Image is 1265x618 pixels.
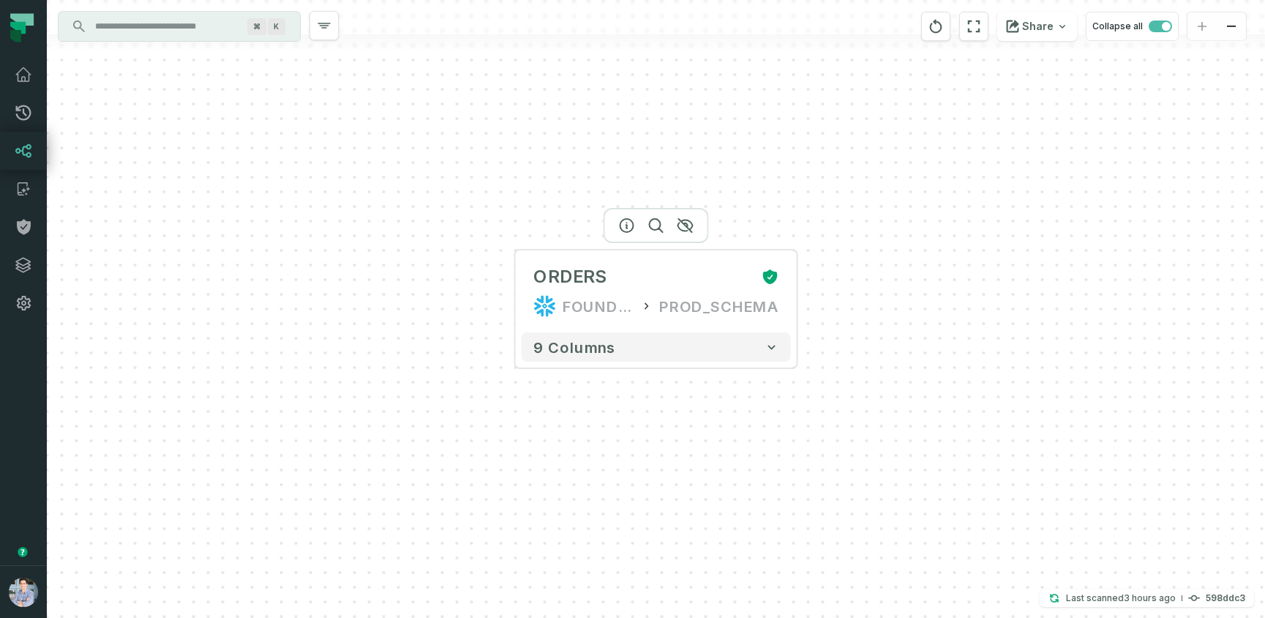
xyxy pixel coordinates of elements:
div: FOUNDATIONAL_DB [563,294,634,318]
span: Press ⌘ + K to focus the search bar [247,18,266,35]
span: Press ⌘ + K to focus the search bar [268,18,285,35]
span: 9 columns [533,338,615,356]
div: PROD_SCHEMA [659,294,779,318]
button: Collapse all [1086,12,1179,41]
button: Share [997,12,1077,41]
relative-time: Aug 17, 2025, 9:20 PM EDT [1124,592,1176,603]
div: ORDERS [533,265,607,288]
img: avatar of Alon Nafta [9,578,38,607]
div: Tooltip anchor [16,546,29,559]
p: Last scanned [1066,591,1176,606]
button: Last scanned[DATE] 9:20:43 PM598ddc3 [1040,589,1254,607]
div: Certified [756,268,779,286]
button: zoom out [1217,12,1246,41]
h4: 598ddc3 [1206,594,1245,603]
